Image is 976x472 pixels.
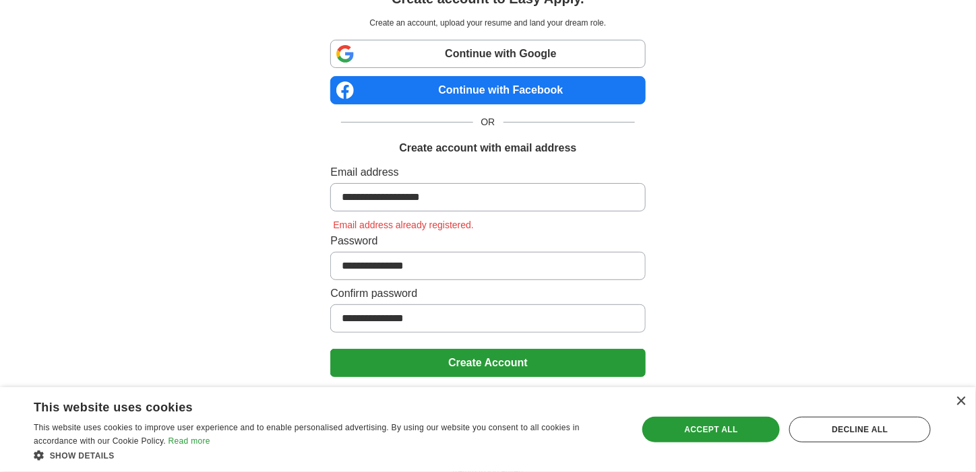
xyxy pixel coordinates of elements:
a: Continue with Facebook [330,76,645,104]
label: Email address [330,164,645,180]
div: Accept all [642,417,780,442]
span: Show details [50,451,115,461]
span: This website uses cookies to improve user experience and to enable personalised advertising. By u... [34,423,580,446]
button: Create Account [330,349,645,377]
a: Read more, opens a new window [169,436,210,446]
span: Email address already registered. [330,220,477,230]
div: Show details [34,448,620,462]
a: Continue with Google [330,40,645,68]
span: OR [473,115,504,129]
div: Decline all [789,417,931,442]
div: Close [956,397,966,407]
label: Confirm password [330,285,645,302]
div: This website uses cookies [34,395,586,415]
p: Create an account, upload your resume and land your dream role. [333,17,642,29]
h1: Create account with email address [399,140,576,156]
label: Password [330,233,645,249]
